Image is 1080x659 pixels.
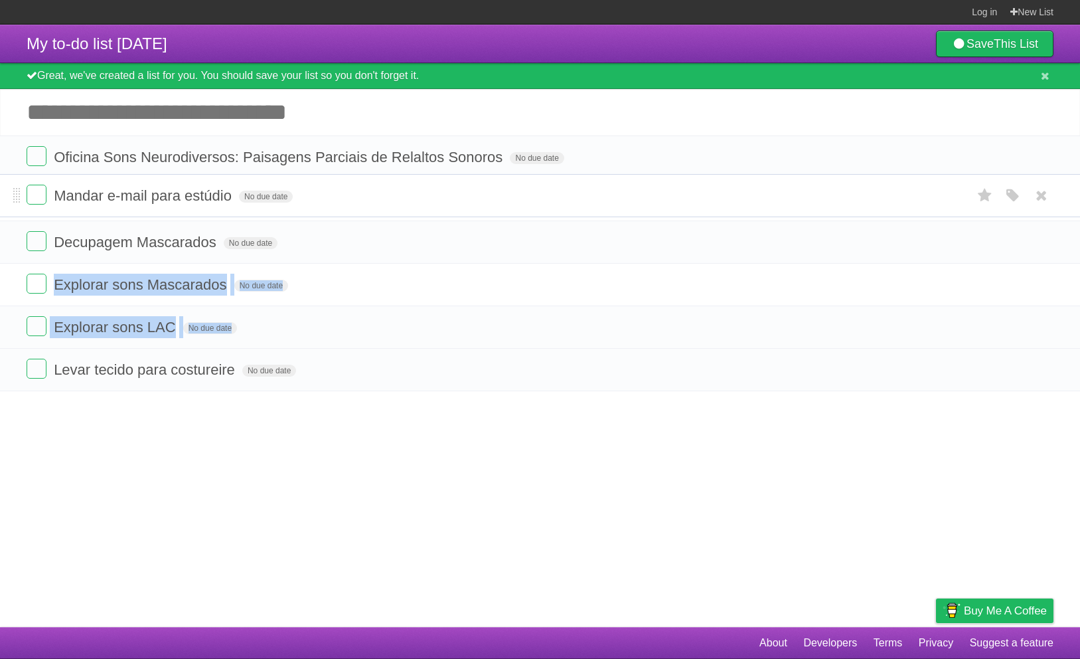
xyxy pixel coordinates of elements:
[943,599,961,622] img: Buy me a coffee
[936,599,1053,623] a: Buy me a coffee
[54,187,235,204] span: Mandar e-mail para estúdio
[224,237,277,249] span: No due date
[874,630,903,656] a: Terms
[54,149,506,165] span: Oficina Sons Neurodiversos: Paisagens Parciais de Relaltos Sonoros
[510,152,564,164] span: No due date
[183,322,237,334] span: No due date
[919,630,953,656] a: Privacy
[54,234,220,250] span: Decupagem Mascarados
[54,276,230,293] span: Explorar sons Mascarados
[54,361,238,378] span: Levar tecido para costureire
[27,316,46,336] label: Done
[27,35,167,52] span: My to-do list [DATE]
[54,319,179,335] span: Explorar sons LAC
[234,280,288,292] span: No due date
[27,231,46,251] label: Done
[803,630,857,656] a: Developers
[994,37,1038,50] b: This List
[27,274,46,294] label: Done
[239,191,293,203] span: No due date
[242,365,296,377] span: No due date
[936,31,1053,57] a: SaveThis List
[970,630,1053,656] a: Suggest a feature
[964,599,1047,622] span: Buy me a coffee
[27,146,46,166] label: Done
[27,185,46,205] label: Done
[972,185,998,207] label: Star task
[27,359,46,379] label: Done
[759,630,787,656] a: About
